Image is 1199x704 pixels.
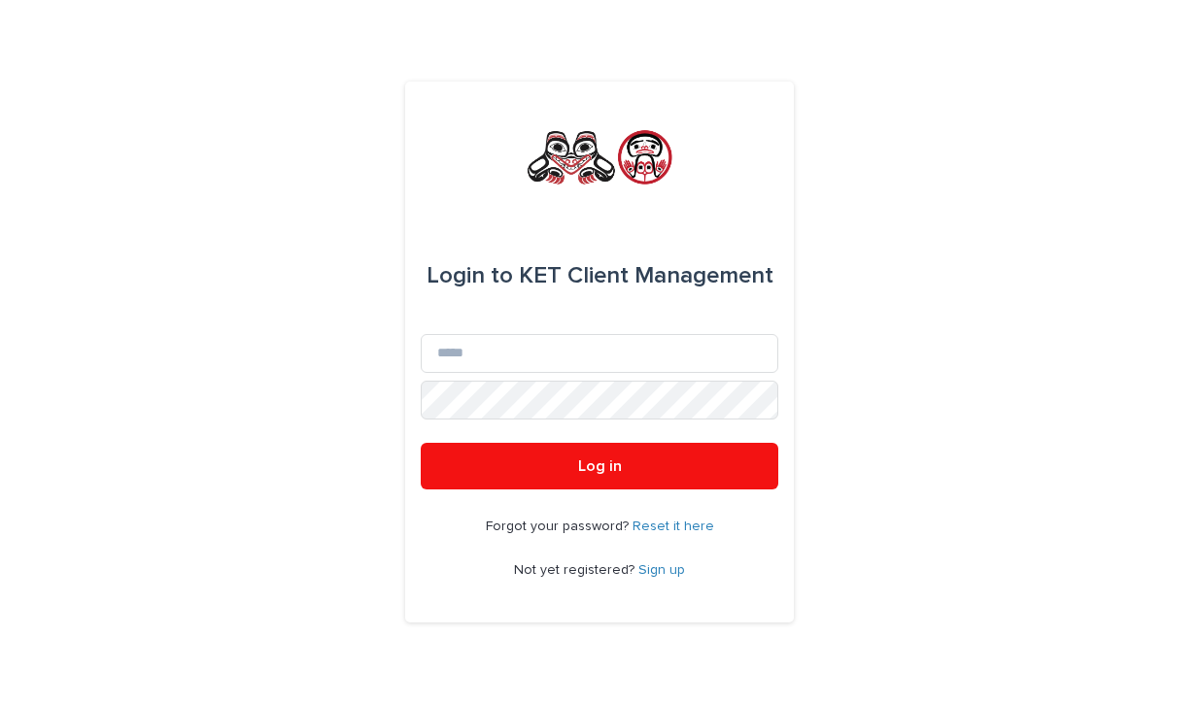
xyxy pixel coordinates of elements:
[514,563,638,577] span: Not yet registered?
[486,520,633,533] span: Forgot your password?
[578,458,622,474] span: Log in
[525,128,674,186] img: rNyI97lYS1uoOg9yXW8k
[638,563,685,577] a: Sign up
[633,520,714,533] a: Reset it here
[427,249,773,303] div: KET Client Management
[421,443,778,489] button: Log in
[427,264,513,287] span: Login to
